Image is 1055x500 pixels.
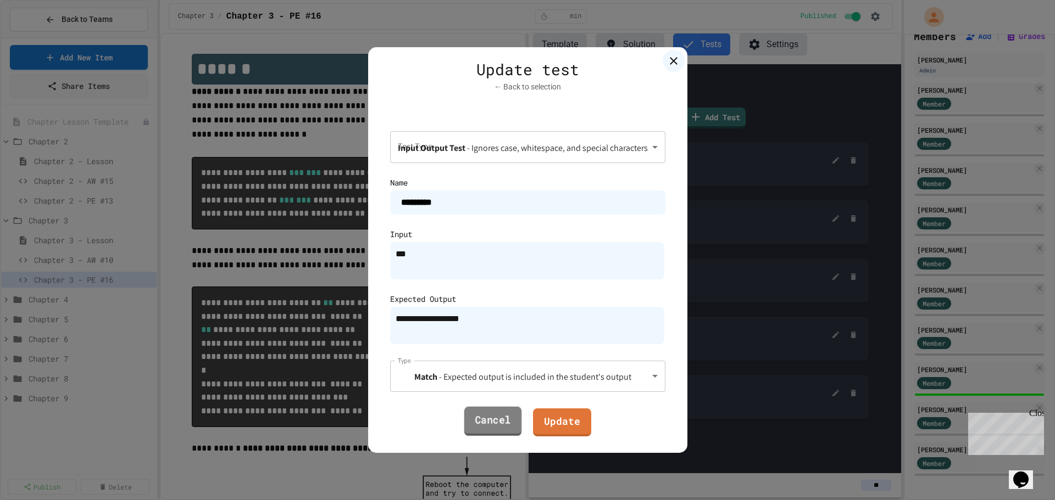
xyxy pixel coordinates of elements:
span: - Ignores case, whitespace, and special characters [467,142,648,153]
span: - Expected output is included in the student's output [439,371,631,383]
div: Name [390,177,665,188]
div: Input [390,228,665,240]
div: Update test [379,58,676,81]
a: Update [533,408,591,436]
div: Expected Output [390,293,665,305]
b: Input Output Test [398,142,465,153]
iframe: chat widget [1009,456,1044,489]
b: Match [414,371,437,383]
button: ← Back to selection [494,81,561,93]
a: Cancel [464,407,522,436]
div: Chat with us now!Close [4,4,76,70]
iframe: chat widget [964,408,1044,455]
label: Type [398,356,411,365]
